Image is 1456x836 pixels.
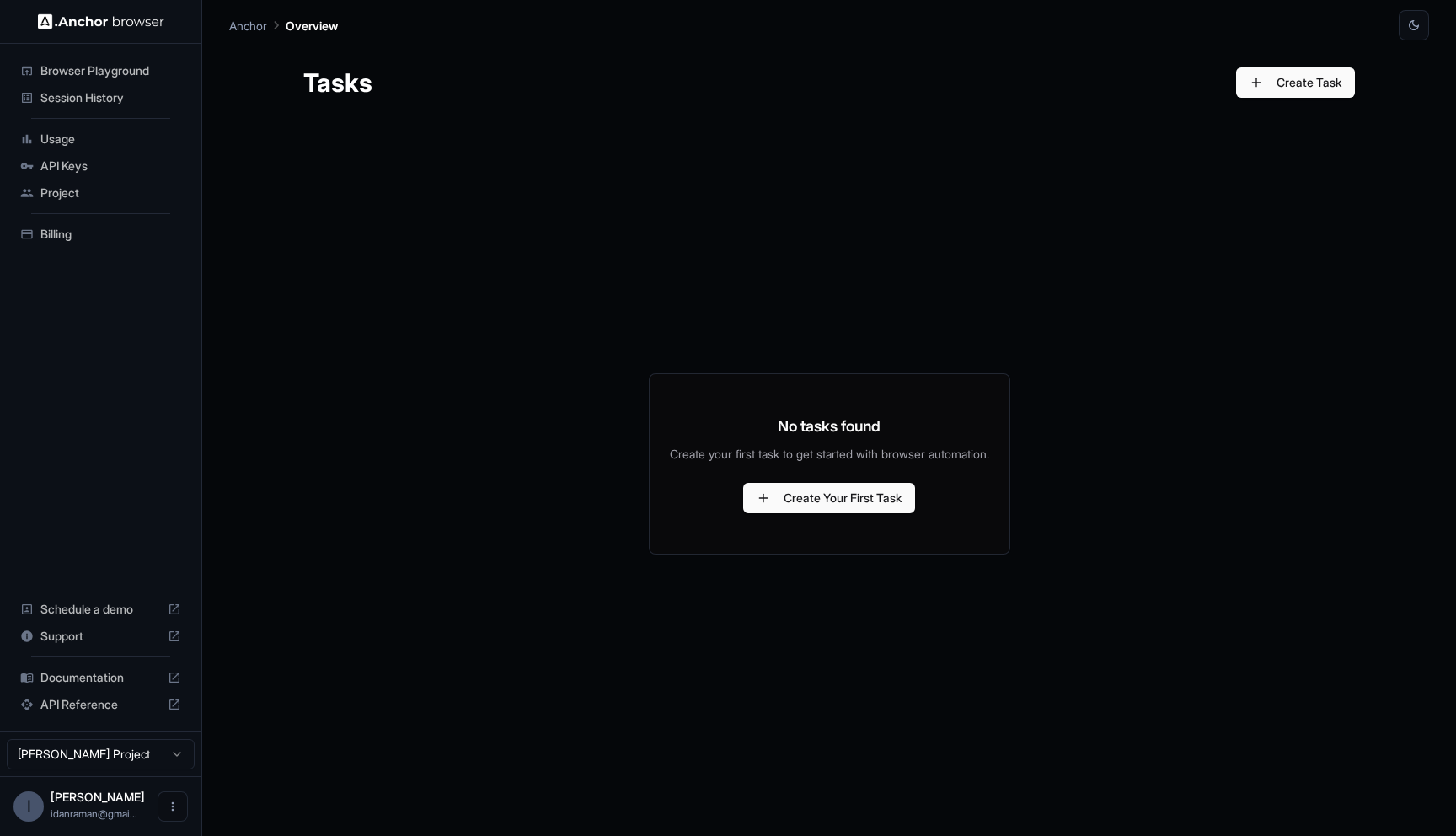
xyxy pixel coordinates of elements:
[13,153,188,180] div: API Keys
[13,791,44,822] div: I
[13,664,188,691] div: Documentation
[13,126,188,153] div: Usage
[13,180,188,206] div: Project
[229,16,338,35] nav: breadcrumb
[51,790,145,804] span: Idan Raman
[40,158,181,174] span: API Keys
[286,17,338,35] p: Overview
[40,89,181,106] span: Session History
[40,696,161,713] span: API Reference
[40,601,161,618] span: Schedule a demo
[1236,67,1355,98] button: Create Task
[51,807,137,820] span: idanraman@gmail.com
[13,221,188,248] div: Billing
[40,226,181,243] span: Billing
[158,791,188,822] button: Open menu
[670,445,989,463] p: Create your first task to get started with browser automation.
[778,415,881,438] h3: No tasks found
[40,62,181,79] span: Browser Playground
[40,628,161,645] span: Support
[40,185,181,201] span: Project
[13,623,188,650] div: Support
[303,67,372,98] h1: Tasks
[13,84,188,111] div: Session History
[13,596,188,623] div: Schedule a demo
[38,13,164,29] img: Anchor Logo
[743,483,915,513] button: Create Your First Task
[13,57,188,84] div: Browser Playground
[13,691,188,718] div: API Reference
[40,131,181,147] span: Usage
[229,17,267,35] p: Anchor
[40,669,161,686] span: Documentation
